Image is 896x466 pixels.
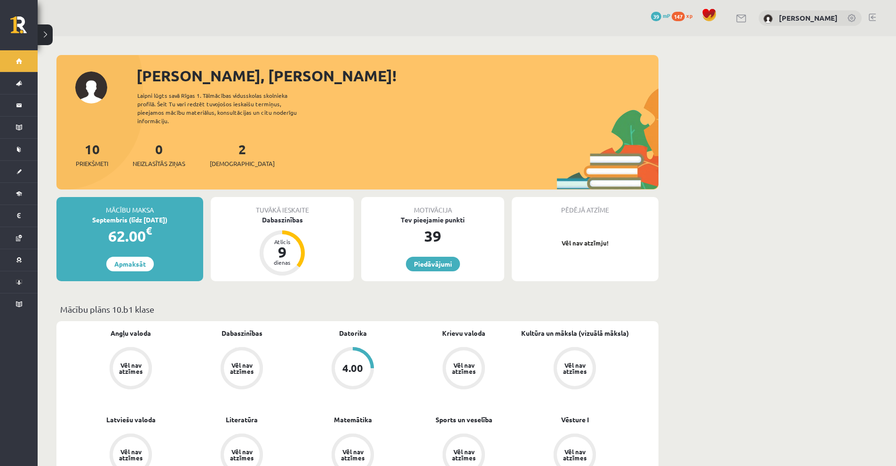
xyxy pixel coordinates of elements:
span: € [146,224,152,237]
a: Vēl nav atzīmes [408,347,519,391]
a: 10Priekšmeti [76,141,108,168]
a: Matemātika [334,415,372,425]
div: 62.00 [56,225,203,247]
span: 39 [651,12,661,21]
a: 4.00 [297,347,408,391]
div: Vēl nav atzīmes [451,362,477,374]
div: Motivācija [361,197,504,215]
a: 39 mP [651,12,670,19]
p: Mācību plāns 10.b1 klase [60,303,655,316]
a: [PERSON_NAME] [779,13,838,23]
a: Datorika [339,328,367,338]
a: Vēsture I [561,415,589,425]
a: Dabaszinības [222,328,262,338]
div: Vēl nav atzīmes [118,362,144,374]
a: Dabaszinības Atlicis 9 dienas [211,215,354,277]
a: Piedāvājumi [406,257,460,271]
div: Vēl nav atzīmes [451,449,477,461]
a: 0Neizlasītās ziņas [133,141,185,168]
div: Tev pieejamie punkti [361,215,504,225]
div: dienas [268,260,296,265]
div: Dabaszinības [211,215,354,225]
div: Atlicis [268,239,296,245]
span: mP [663,12,670,19]
a: 2[DEMOGRAPHIC_DATA] [210,141,275,168]
div: Vēl nav atzīmes [229,449,255,461]
div: Vēl nav atzīmes [118,449,144,461]
div: 9 [268,245,296,260]
div: Laipni lūgts savā Rīgas 1. Tālmācības vidusskolas skolnieka profilā. Šeit Tu vari redzēt tuvojošo... [137,91,313,125]
div: Tuvākā ieskaite [211,197,354,215]
div: [PERSON_NAME], [PERSON_NAME]! [136,64,658,87]
a: Krievu valoda [442,328,485,338]
div: Vēl nav atzīmes [340,449,366,461]
div: 39 [361,225,504,247]
a: Vēl nav atzīmes [75,347,186,391]
a: Rīgas 1. Tālmācības vidusskola [10,16,38,40]
div: Pēdējā atzīme [512,197,658,215]
div: Vēl nav atzīmes [562,362,588,374]
span: Neizlasītās ziņas [133,159,185,168]
p: Vēl nav atzīmju! [516,238,654,248]
span: 147 [672,12,685,21]
span: Priekšmeti [76,159,108,168]
a: Literatūra [226,415,258,425]
div: Mācību maksa [56,197,203,215]
div: Septembris (līdz [DATE]) [56,215,203,225]
a: Latviešu valoda [106,415,156,425]
div: Vēl nav atzīmes [562,449,588,461]
a: Vēl nav atzīmes [186,347,297,391]
img: Stepans Grigorjevs [763,14,773,24]
a: 147 xp [672,12,697,19]
a: Apmaksāt [106,257,154,271]
a: Vēl nav atzīmes [519,347,630,391]
a: Angļu valoda [111,328,151,338]
span: [DEMOGRAPHIC_DATA] [210,159,275,168]
div: 4.00 [342,363,363,373]
span: xp [686,12,692,19]
div: Vēl nav atzīmes [229,362,255,374]
a: Kultūra un māksla (vizuālā māksla) [521,328,629,338]
a: Sports un veselība [436,415,492,425]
